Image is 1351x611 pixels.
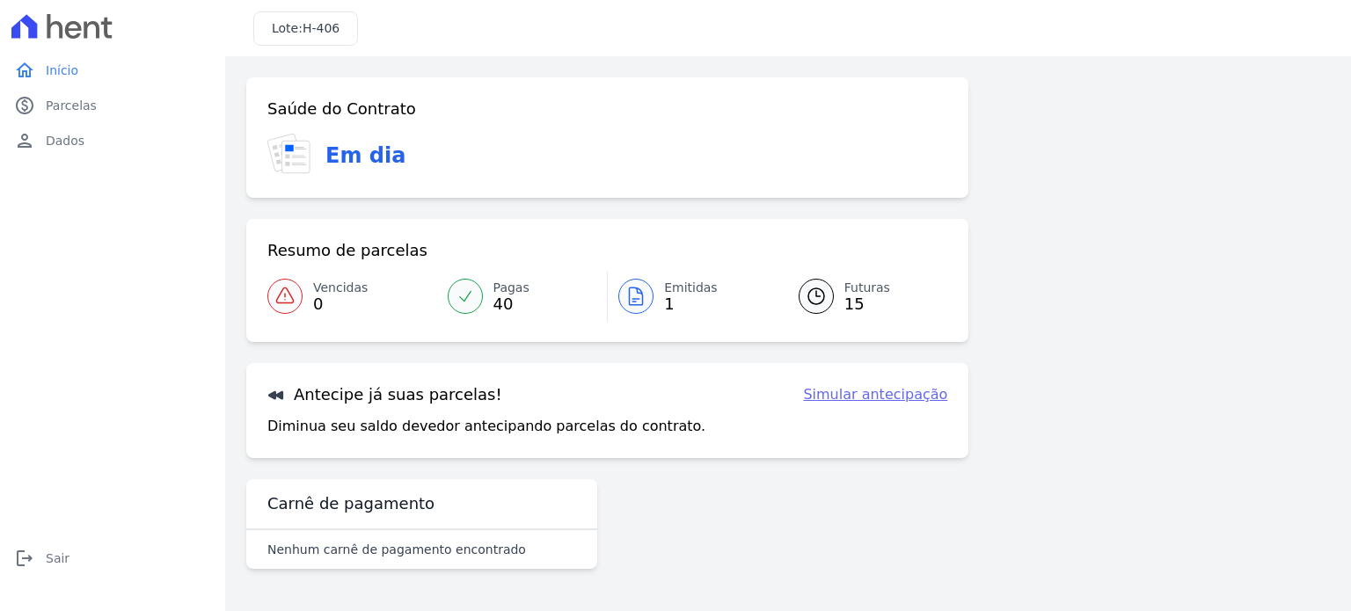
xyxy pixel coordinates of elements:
[664,297,718,311] span: 1
[7,88,218,123] a: paidParcelas
[7,541,218,576] a: logoutSair
[267,416,705,437] p: Diminua seu saldo devedor antecipando parcelas do contrato.
[46,62,78,79] span: Início
[267,493,435,514] h3: Carnê de pagamento
[844,297,890,311] span: 15
[844,279,890,297] span: Futuras
[267,240,427,261] h3: Resumo de parcelas
[46,549,69,567] span: Sair
[778,272,948,321] a: Futuras 15
[608,272,778,321] a: Emitidas 1
[267,272,437,321] a: Vencidas 0
[14,95,35,116] i: paid
[303,21,340,35] span: H-406
[46,97,97,114] span: Parcelas
[664,279,718,297] span: Emitidas
[313,279,368,297] span: Vencidas
[803,384,947,405] a: Simular antecipação
[267,98,416,120] h3: Saúde do Contrato
[493,297,529,311] span: 40
[14,130,35,151] i: person
[267,384,502,405] h3: Antecipe já suas parcelas!
[272,19,340,38] h3: Lote:
[437,272,608,321] a: Pagas 40
[46,132,84,149] span: Dados
[14,60,35,81] i: home
[493,279,529,297] span: Pagas
[7,123,218,158] a: personDados
[14,548,35,569] i: logout
[7,53,218,88] a: homeInício
[313,297,368,311] span: 0
[267,541,526,558] p: Nenhum carnê de pagamento encontrado
[325,140,405,171] h3: Em dia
